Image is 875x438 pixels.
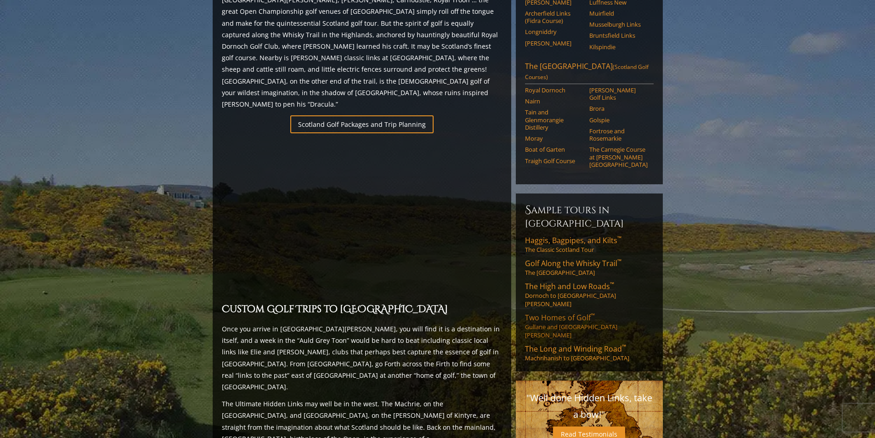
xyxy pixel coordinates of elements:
[525,10,583,25] a: Archerfield Links (Fidra Course)
[589,116,648,124] a: Golspie
[617,234,621,242] sup: ™
[589,32,648,39] a: Bruntsfield Links
[525,61,654,84] a: The [GEOGRAPHIC_DATA](Scotland Golf Courses)
[525,344,654,362] a: The Long and Winding Road™Machrihanish to [GEOGRAPHIC_DATA]
[617,257,621,265] sup: ™
[589,10,648,17] a: Muirfield
[525,281,654,308] a: The High and Low Roads™Dornoch to [GEOGRAPHIC_DATA][PERSON_NAME]
[525,97,583,105] a: Nairn
[525,313,654,339] a: Two Homes of Golf™Gullane and [GEOGRAPHIC_DATA][PERSON_NAME]
[525,63,649,81] span: (Scotland Golf Courses)
[525,258,621,268] span: Golf Along the Whisky Trail
[589,21,648,28] a: Musselburgh Links
[591,312,595,319] sup: ™
[525,40,583,47] a: [PERSON_NAME]
[622,343,626,351] sup: ™
[525,157,583,165] a: Traigh Golf Course
[525,28,583,35] a: Longniddry
[525,203,654,230] h6: Sample Tours in [GEOGRAPHIC_DATA]
[525,258,654,277] a: Golf Along the Whisky Trail™The [GEOGRAPHIC_DATA]
[525,313,595,323] span: Two Homes of Golf
[525,390,654,423] p: "Well done Hidden Links, take a bow!"
[290,115,434,133] a: Scotland Golf Packages and Trip Planning
[610,280,614,288] sup: ™
[525,86,583,94] a: Royal Dornoch
[525,235,621,245] span: Haggis, Bagpipes, and Kilts
[589,127,648,142] a: Fortrose and Rosemarkie
[222,302,502,318] h2: Custom Golf Trips to [GEOGRAPHIC_DATA]
[525,108,583,131] a: Tain and Glenmorangie Distillery
[222,323,502,392] p: Once you arrive in [GEOGRAPHIC_DATA][PERSON_NAME], you will find it is a destination in itself, a...
[525,344,626,354] span: The Long and Winding Road
[589,105,648,112] a: Brora
[589,146,648,168] a: The Carnegie Course at [PERSON_NAME][GEOGRAPHIC_DATA]
[525,235,654,254] a: Haggis, Bagpipes, and Kilts™The Classic Scotland Tour
[525,135,583,142] a: Moray
[589,86,648,102] a: [PERSON_NAME] Golf Links
[589,43,648,51] a: Kilspindie
[525,146,583,153] a: Boat of Garten
[222,139,502,296] iframe: Sir-Nick-favorite-Open-Rota-Venues
[525,281,614,291] span: The High and Low Roads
